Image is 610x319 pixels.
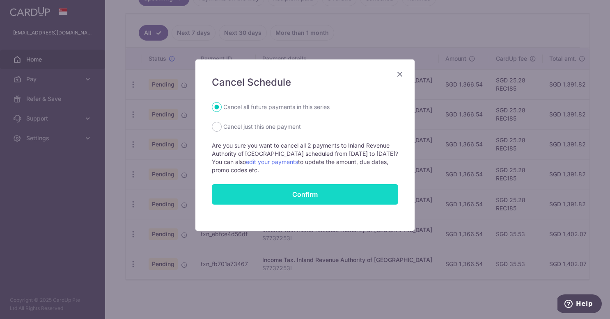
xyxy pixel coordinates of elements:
button: Confirm [212,184,398,205]
h5: Cancel Schedule [212,76,398,89]
a: edit your payments [246,158,298,165]
button: Close [395,69,405,79]
label: Cancel all future payments in this series [223,102,330,112]
iframe: Opens a widget where you can find more information [557,294,602,315]
label: Cancel just this one payment [223,122,301,132]
p: Are you sure you want to cancel all 2 payments to Inland Revenue Authority of [GEOGRAPHIC_DATA] s... [212,141,398,174]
